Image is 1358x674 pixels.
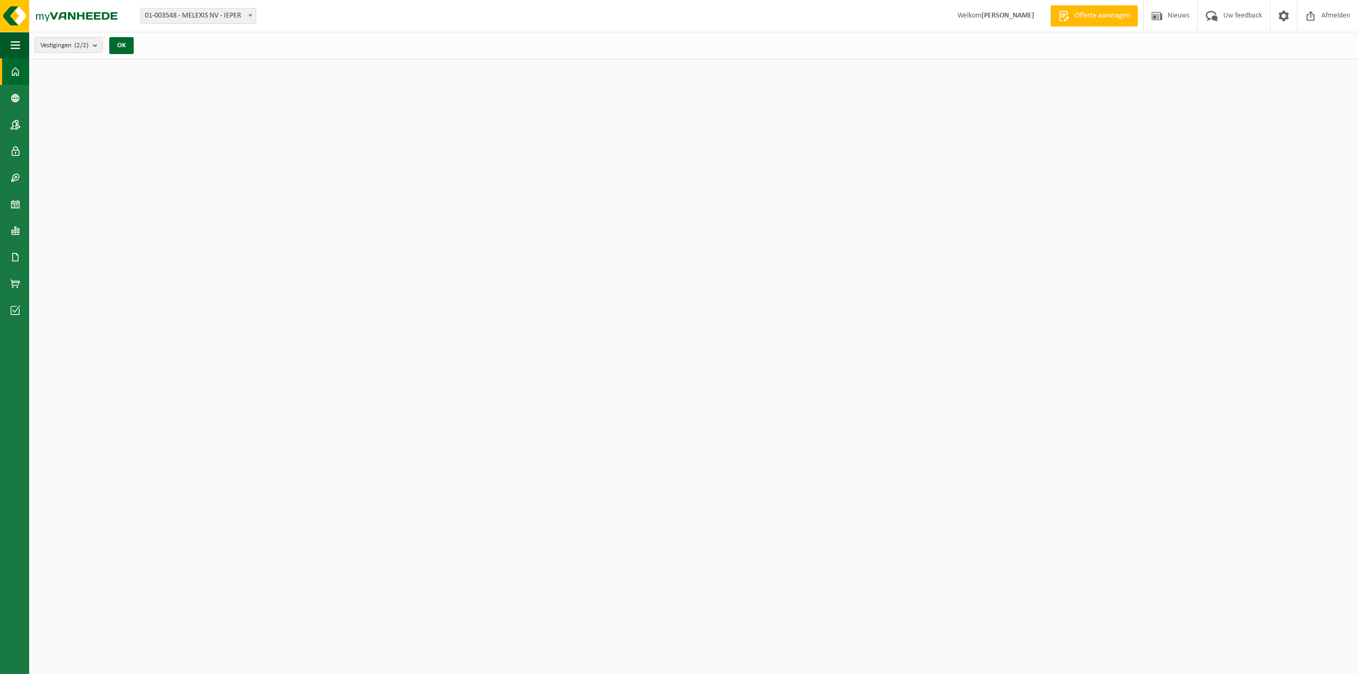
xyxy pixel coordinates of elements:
[74,42,89,49] count: (2/2)
[40,38,89,54] span: Vestigingen
[34,37,103,53] button: Vestigingen(2/2)
[1072,11,1133,21] span: Offerte aanvragen
[109,37,134,54] button: OK
[141,8,256,23] span: 01-003548 - MELEXIS NV - IEPER
[1050,5,1138,27] a: Offerte aanvragen
[981,12,1034,20] strong: [PERSON_NAME]
[140,8,256,24] span: 01-003548 - MELEXIS NV - IEPER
